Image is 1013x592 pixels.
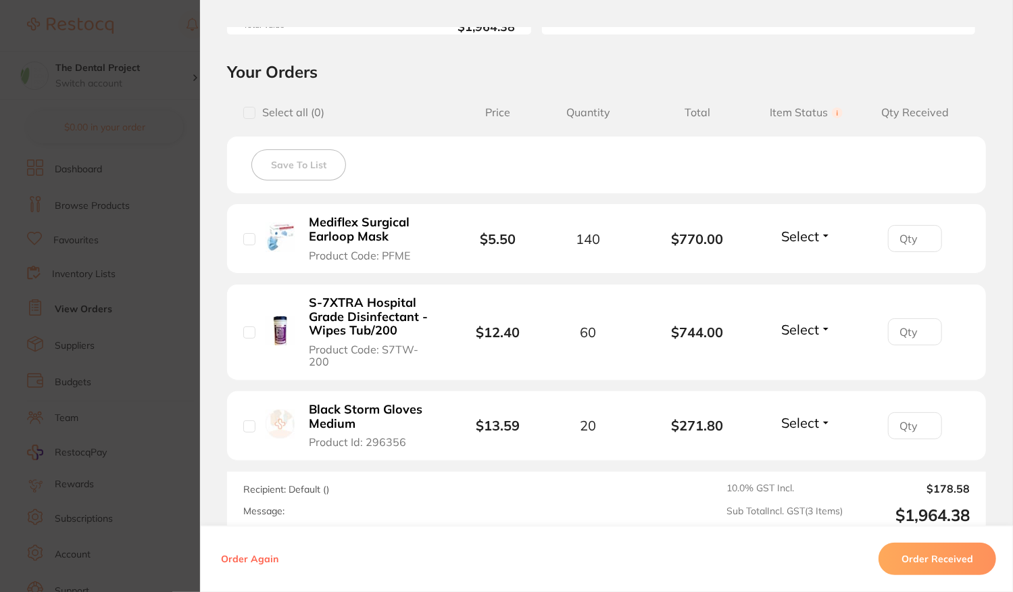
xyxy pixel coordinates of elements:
b: $770.00 [643,231,751,247]
h2: Your Orders [227,61,986,82]
button: S-7XTRA Hospital Grade Disinfectant - Wipes Tub/200 Product Code: S7TW-200 [305,295,441,369]
b: $271.80 [643,418,751,433]
button: Black Storm Gloves Medium Product Id: 296356 [305,402,441,449]
span: Total Value [243,20,374,34]
button: Save To List [251,149,346,180]
button: Select [777,414,835,431]
button: Order Again [217,553,282,565]
b: $5.50 [480,230,516,247]
span: Total [643,106,751,119]
span: 140 [576,231,601,247]
span: Qty Received [861,106,970,119]
img: Black Storm Gloves Medium [266,410,295,439]
input: Qty [888,318,942,345]
input: Qty [888,412,942,439]
span: Select [781,228,819,245]
b: $744.00 [643,324,751,340]
span: Price [462,106,535,119]
span: Product Code: S7TW-200 [309,343,437,368]
b: $1,964.38 [385,20,515,34]
b: S-7XTRA Hospital Grade Disinfectant - Wipes Tub/200 [309,296,437,338]
b: $13.59 [476,417,520,434]
span: Item Status [752,106,861,119]
span: 10.0 % GST Incl. [726,483,843,495]
img: S-7XTRA Hospital Grade Disinfectant - Wipes Tub/200 [266,316,295,345]
span: Select [781,321,819,338]
input: Qty [888,225,942,252]
b: Mediflex Surgical Earloop Mask [309,216,437,243]
span: 60 [580,324,597,340]
button: Select [777,321,835,338]
span: Sub Total Incl. GST ( 3 Items) [726,505,843,525]
button: Order Received [879,543,996,575]
output: $1,964.38 [854,505,970,525]
span: Quantity [534,106,643,119]
span: Recipient: Default ( ) [243,483,329,495]
output: $178.58 [854,483,970,495]
button: Mediflex Surgical Earloop Mask Product Code: PFME [305,215,441,262]
span: Product Id: 296356 [309,436,406,448]
span: Product Code: PFME [309,249,410,262]
span: 20 [580,418,597,433]
label: Message: [243,505,285,517]
button: Select [777,228,835,245]
img: Mediflex Surgical Earloop Mask [266,222,295,251]
b: Black Storm Gloves Medium [309,403,437,430]
span: Select all ( 0 ) [255,106,324,119]
b: $12.40 [476,324,520,341]
span: Select [781,414,819,431]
